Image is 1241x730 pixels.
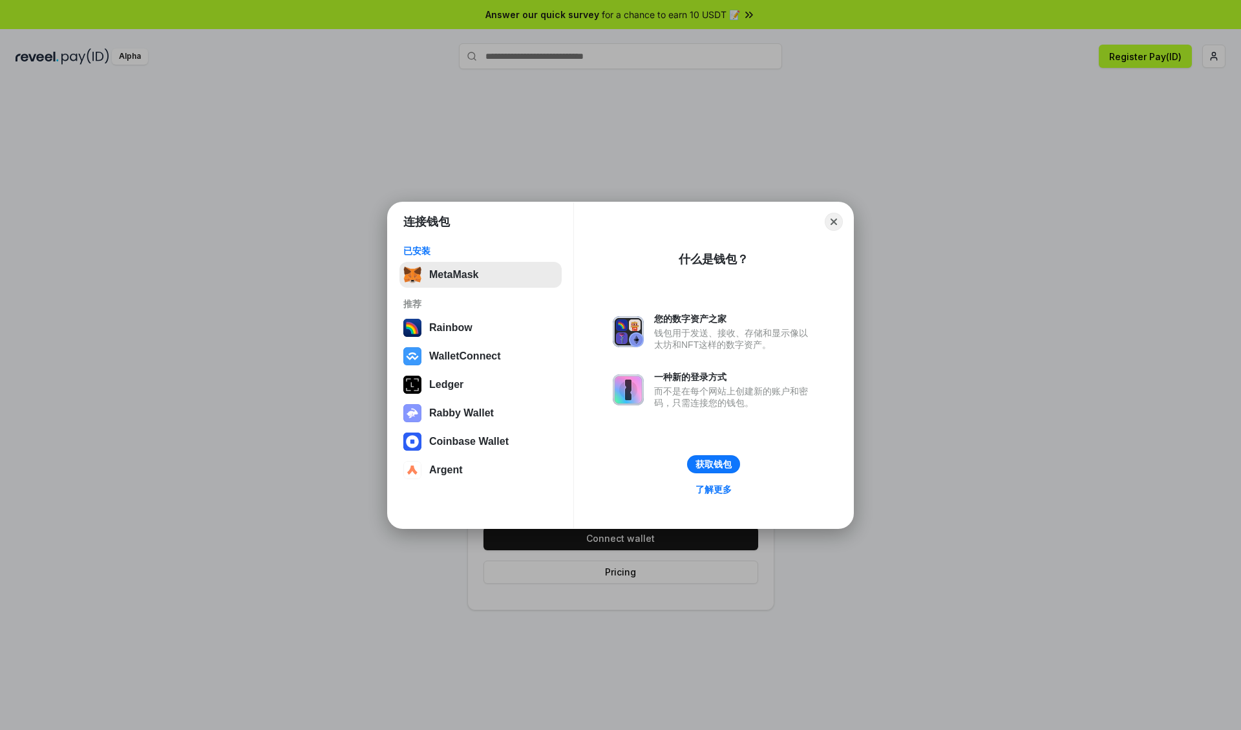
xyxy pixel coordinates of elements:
[399,429,562,455] button: Coinbase Wallet
[403,433,421,451] img: svg+xml,%3Csvg%20width%3D%2228%22%20height%3D%2228%22%20viewBox%3D%220%200%2028%2028%22%20fill%3D...
[429,350,501,362] div: WalletConnect
[429,407,494,419] div: Rabby Wallet
[429,322,472,334] div: Rainbow
[613,374,644,405] img: svg+xml,%3Csvg%20xmlns%3D%22http%3A%2F%2Fwww.w3.org%2F2000%2Fsvg%22%20fill%3D%22none%22%20viewBox...
[687,455,740,473] button: 获取钱包
[654,313,814,325] div: 您的数字资产之家
[654,327,814,350] div: 钱包用于发送、接收、存储和显示像以太坊和NFT这样的数字资产。
[429,269,478,281] div: MetaMask
[654,371,814,383] div: 一种新的登录方式
[654,385,814,409] div: 而不是在每个网站上创建新的账户和密码，只需连接您的钱包。
[399,262,562,288] button: MetaMask
[403,404,421,422] img: svg+xml,%3Csvg%20xmlns%3D%22http%3A%2F%2Fwww.w3.org%2F2000%2Fsvg%22%20fill%3D%22none%22%20viewBox...
[399,372,562,398] button: Ledger
[403,214,450,230] h1: 连接钱包
[695,484,732,495] div: 了解更多
[399,343,562,369] button: WalletConnect
[403,347,421,365] img: svg+xml,%3Csvg%20width%3D%2228%22%20height%3D%2228%22%20viewBox%3D%220%200%2028%2028%22%20fill%3D...
[429,436,509,447] div: Coinbase Wallet
[688,481,739,498] a: 了解更多
[403,266,421,284] img: svg+xml,%3Csvg%20fill%3D%22none%22%20height%3D%2233%22%20viewBox%3D%220%200%2035%2033%22%20width%...
[399,315,562,341] button: Rainbow
[399,400,562,426] button: Rabby Wallet
[429,464,463,476] div: Argent
[613,316,644,347] img: svg+xml,%3Csvg%20xmlns%3D%22http%3A%2F%2Fwww.w3.org%2F2000%2Fsvg%22%20fill%3D%22none%22%20viewBox...
[403,245,558,257] div: 已安装
[679,252,748,267] div: 什么是钱包？
[403,461,421,479] img: svg+xml,%3Csvg%20width%3D%2228%22%20height%3D%2228%22%20viewBox%3D%220%200%2028%2028%22%20fill%3D...
[429,379,463,391] div: Ledger
[403,298,558,310] div: 推荐
[825,213,843,231] button: Close
[695,458,732,470] div: 获取钱包
[403,376,421,394] img: svg+xml,%3Csvg%20xmlns%3D%22http%3A%2F%2Fwww.w3.org%2F2000%2Fsvg%22%20width%3D%2228%22%20height%3...
[403,319,421,337] img: svg+xml,%3Csvg%20width%3D%22120%22%20height%3D%22120%22%20viewBox%3D%220%200%20120%20120%22%20fil...
[399,457,562,483] button: Argent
